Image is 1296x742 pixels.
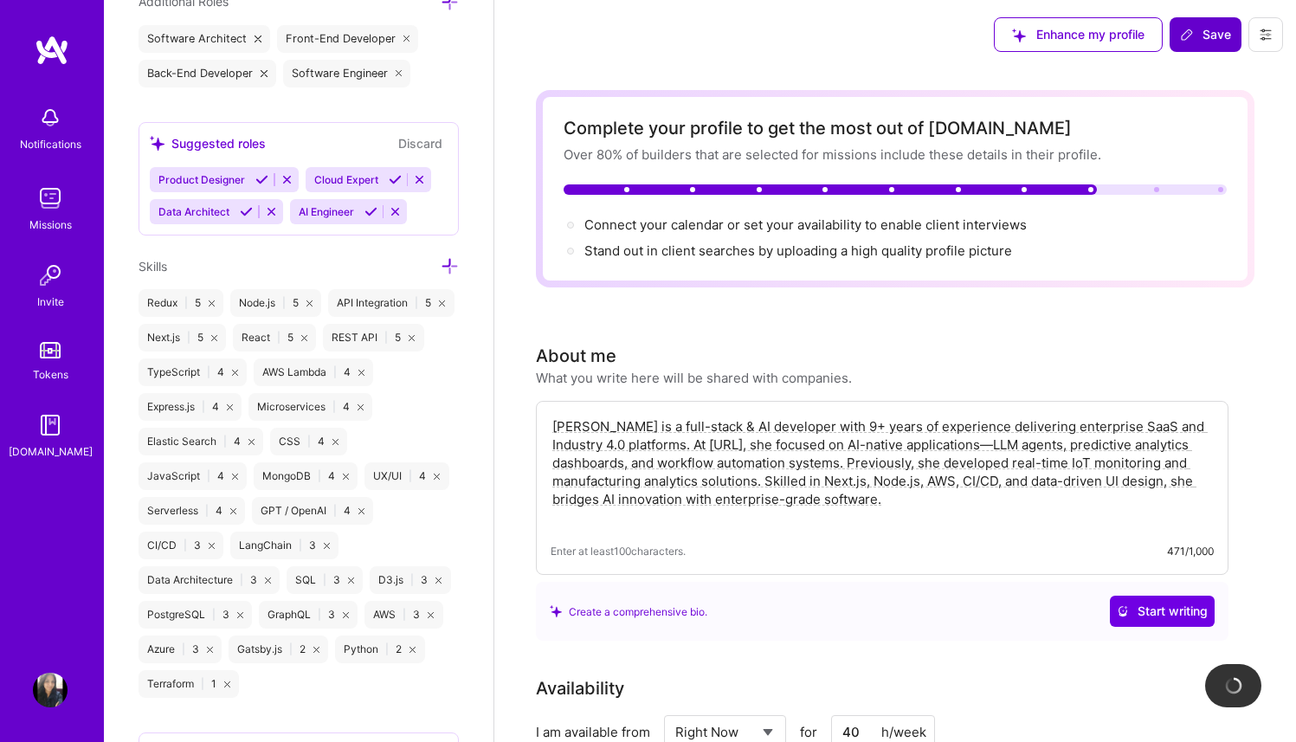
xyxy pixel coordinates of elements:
img: guide book [33,408,68,442]
span: | [403,608,406,622]
i: Reject [280,173,293,186]
div: Tokens [33,365,68,384]
div: What you write here will be shared with companies. [536,369,852,387]
i: icon Close [343,474,349,480]
span: | [385,642,389,656]
div: AWS 3 [364,601,442,629]
span: Data Architect [158,205,229,218]
div: h/week [881,723,926,741]
i: icon Close [403,35,410,42]
span: Start writing [1117,603,1208,620]
div: Azure 3 [139,636,222,663]
i: icon Close [265,577,271,584]
img: tokens [40,342,61,358]
span: | [202,400,205,414]
div: Back-End Developer [139,60,276,87]
span: Save [1180,26,1231,43]
i: icon Close [237,612,243,618]
i: icon Close [232,474,238,480]
span: | [187,331,190,345]
div: TypeScript 4 [139,358,247,386]
div: Elastic Search 4 [139,428,263,455]
span: | [415,296,418,310]
div: API Integration 5 [328,289,454,317]
span: | [323,573,326,587]
div: Node.js 5 [230,289,321,317]
i: icon CrystalBallWhite [1117,605,1129,617]
i: icon Close [306,300,313,306]
div: Microservices 4 [248,393,372,421]
i: icon SuggestedTeams [1012,29,1026,42]
div: Availability [536,675,624,701]
span: Skills [139,259,167,274]
div: Over 80% of builders that are selected for missions include these details in their profile. [564,145,1227,164]
span: | [332,400,336,414]
i: Accept [255,173,268,186]
img: teamwork [33,181,68,216]
i: icon Close [439,300,445,306]
i: icon Close [409,647,416,653]
i: Reject [265,205,278,218]
span: Product Designer [158,173,245,186]
div: Create a comprehensive bio. [550,603,707,621]
i: icon Close [428,612,434,618]
span: | [318,469,321,483]
div: Complete your profile to get the most out of [DOMAIN_NAME] [564,118,1227,139]
span: | [212,608,216,622]
i: icon Close [261,70,268,77]
img: User Avatar [33,673,68,707]
a: User Avatar [29,673,72,707]
div: Stand out in client searches by uploading a high quality profile picture [584,242,1012,260]
i: icon Close [396,70,403,77]
span: | [410,573,414,587]
div: Missions [29,216,72,234]
i: icon Close [409,335,415,341]
i: icon SuggestedTeams [550,605,562,617]
div: Next.js 5 [139,324,226,352]
i: icon Close [227,404,233,410]
span: | [282,296,286,310]
div: MongoDB 4 [254,462,358,490]
i: icon Close [211,335,217,341]
span: | [277,331,280,345]
span: | [307,435,311,448]
span: Enter at least 100 characters. [551,542,686,560]
img: loading [1221,674,1245,698]
span: Connect your calendar or set your availability to enable client interviews [584,216,1027,233]
div: D3.js 3 [370,566,450,594]
i: Reject [413,173,426,186]
div: CSS 4 [270,428,347,455]
div: Python 2 [335,636,424,663]
span: | [240,573,243,587]
div: Terraform 1 [139,670,239,698]
div: Suggested roles [150,134,266,152]
i: icon SuggestedTeams [150,136,164,151]
span: | [182,642,185,656]
img: logo [35,35,69,66]
span: | [207,469,210,483]
i: icon Close [358,508,364,514]
span: | [289,642,293,656]
span: | [299,539,302,552]
textarea: [PERSON_NAME] is a full-stack & AI developer with 9+ years of experience delivering enterprise Sa... [551,416,1214,528]
span: | [184,296,188,310]
i: Accept [364,205,377,218]
span: | [184,539,187,552]
div: REST API 5 [323,324,423,352]
div: About me [536,343,616,369]
div: Gatsby.js 2 [229,636,328,663]
span: AI Engineer [299,205,354,218]
i: icon Close [209,543,215,549]
div: Invite [37,293,64,311]
span: | [409,469,412,483]
i: icon Close [207,647,213,653]
i: Accept [240,205,253,218]
span: | [318,608,321,622]
span: | [384,331,388,345]
i: icon Close [434,474,440,480]
i: icon Close [230,508,236,514]
button: Save [1170,17,1241,52]
span: | [333,504,337,518]
button: Discard [393,133,448,153]
i: icon Close [324,543,330,549]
